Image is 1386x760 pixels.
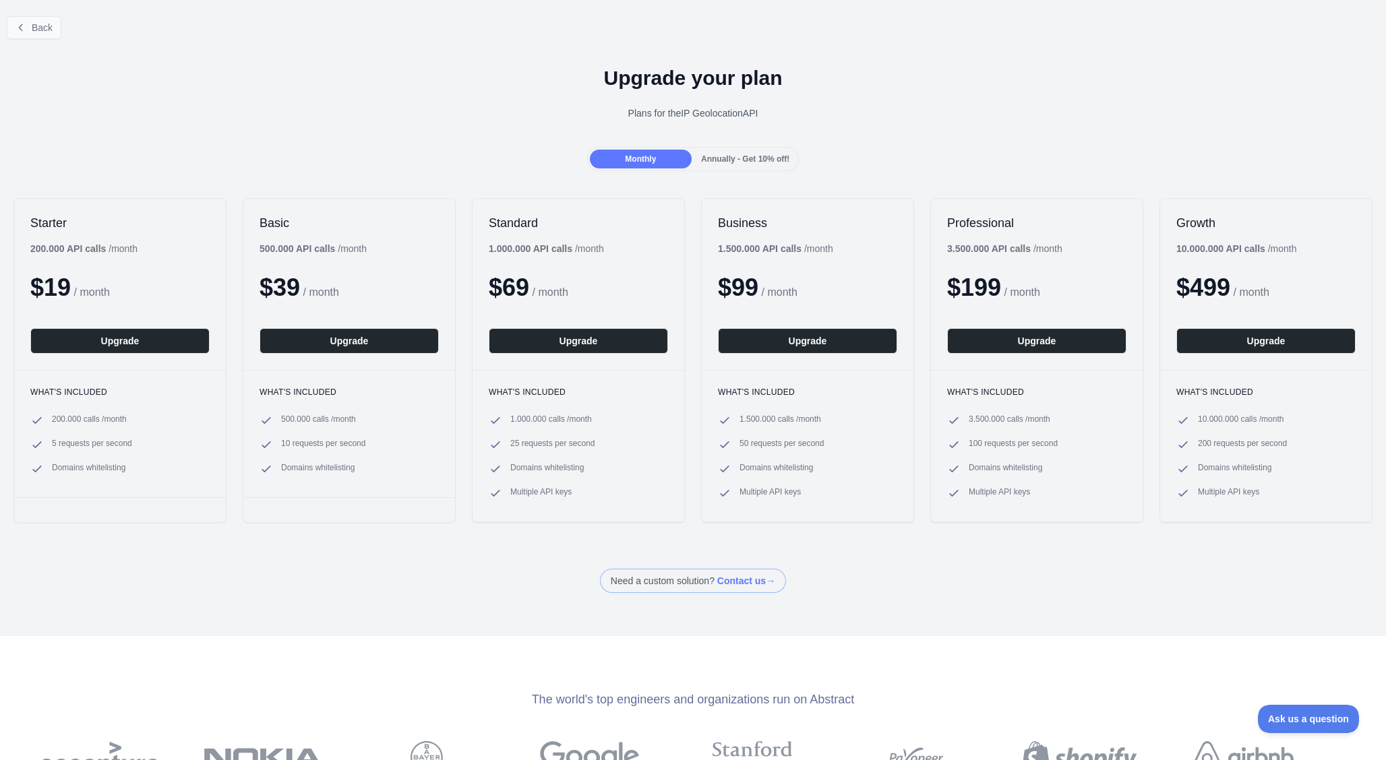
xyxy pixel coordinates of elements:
iframe: Toggle Customer Support [1258,705,1359,733]
h2: Standard [489,215,668,231]
b: 1.500.000 API calls [718,243,802,254]
div: / month [489,242,604,255]
h2: Professional [947,215,1126,231]
span: $ 199 [947,274,1001,301]
div: / month [718,242,833,255]
b: 3.500.000 API calls [947,243,1031,254]
h2: Business [718,215,897,231]
b: 1.000.000 API calls [489,243,572,254]
div: / month [947,242,1062,255]
span: $ 99 [718,274,758,301]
